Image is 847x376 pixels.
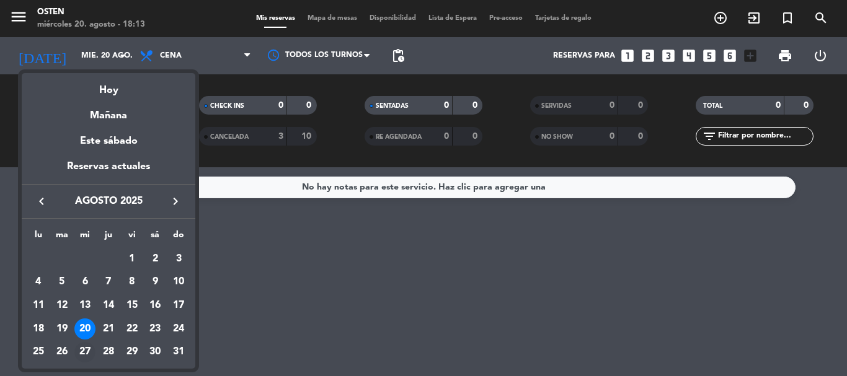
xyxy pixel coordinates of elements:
[74,318,95,339] div: 20
[22,73,195,98] div: Hoy
[168,342,189,363] div: 31
[167,271,190,294] td: 10 de agosto de 2025
[73,271,97,294] td: 6 de agosto de 2025
[27,294,50,317] td: 11 de agosto de 2025
[98,271,119,292] div: 7
[98,318,119,339] div: 21
[27,341,50,364] td: 25 de agosto de 2025
[51,271,73,292] div: 5
[74,342,95,363] div: 27
[28,342,49,363] div: 25
[73,294,97,317] td: 13 de agosto de 2025
[73,317,97,341] td: 20 de agosto de 2025
[22,124,195,159] div: Este sábado
[168,194,183,209] i: keyboard_arrow_right
[30,193,53,209] button: keyboard_arrow_left
[168,295,189,316] div: 17
[144,318,166,339] div: 23
[73,228,97,247] th: miércoles
[120,228,144,247] th: viernes
[34,194,49,209] i: keyboard_arrow_left
[98,342,119,363] div: 28
[28,318,49,339] div: 18
[167,294,190,317] td: 17 de agosto de 2025
[27,247,120,271] td: AGO.
[97,341,120,364] td: 28 de agosto de 2025
[28,295,49,316] div: 11
[97,271,120,294] td: 7 de agosto de 2025
[51,342,73,363] div: 26
[97,317,120,341] td: 21 de agosto de 2025
[168,271,189,292] div: 10
[120,271,144,294] td: 8 de agosto de 2025
[167,247,190,271] td: 3 de agosto de 2025
[50,317,74,341] td: 19 de agosto de 2025
[97,228,120,247] th: jueves
[50,294,74,317] td: 12 de agosto de 2025
[168,248,189,269] div: 3
[144,295,166,316] div: 16
[98,295,119,316] div: 14
[167,228,190,247] th: domingo
[50,228,74,247] th: martes
[144,294,167,317] td: 16 de agosto de 2025
[50,271,74,294] td: 5 de agosto de 2025
[120,294,144,317] td: 15 de agosto de 2025
[144,228,167,247] th: sábado
[144,317,167,341] td: 23 de agosto de 2025
[120,341,144,364] td: 29 de agosto de 2025
[51,318,73,339] div: 19
[164,193,187,209] button: keyboard_arrow_right
[168,318,189,339] div: 24
[27,317,50,341] td: 18 de agosto de 2025
[27,271,50,294] td: 4 de agosto de 2025
[50,341,74,364] td: 26 de agosto de 2025
[73,341,97,364] td: 27 de agosto de 2025
[122,248,143,269] div: 1
[74,295,95,316] div: 13
[122,271,143,292] div: 8
[120,247,144,271] td: 1 de agosto de 2025
[53,193,164,209] span: agosto 2025
[144,247,167,271] td: 2 de agosto de 2025
[144,341,167,364] td: 30 de agosto de 2025
[22,98,195,124] div: Mañana
[144,342,166,363] div: 30
[122,342,143,363] div: 29
[27,228,50,247] th: lunes
[144,271,166,292] div: 9
[144,248,166,269] div: 2
[167,341,190,364] td: 31 de agosto de 2025
[22,159,195,184] div: Reservas actuales
[28,271,49,292] div: 4
[122,295,143,316] div: 15
[97,294,120,317] td: 14 de agosto de 2025
[122,318,143,339] div: 22
[74,271,95,292] div: 6
[144,271,167,294] td: 9 de agosto de 2025
[51,295,73,316] div: 12
[167,317,190,341] td: 24 de agosto de 2025
[120,317,144,341] td: 22 de agosto de 2025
